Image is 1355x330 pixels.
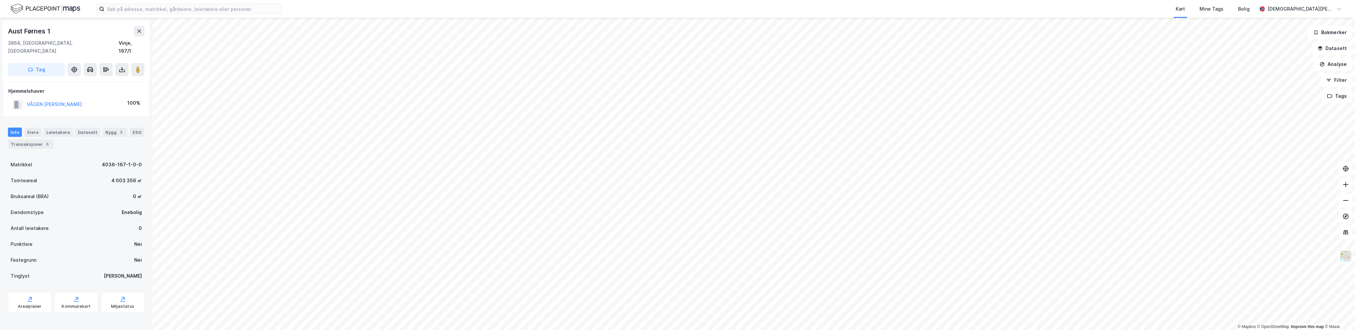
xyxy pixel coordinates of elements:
[1321,74,1352,87] button: Filter
[1238,324,1256,329] a: Mapbox
[118,129,125,136] div: 5
[8,87,144,95] div: Hjemmelshaver
[127,99,140,107] div: 100%
[62,304,90,309] div: Kommunekart
[1200,5,1223,13] div: Mine Tags
[8,139,53,149] div: Transaksjoner
[104,4,281,14] input: Søk på adresse, matrikkel, gårdeiere, leietakere eller personer
[1176,5,1185,13] div: Kart
[1257,324,1289,329] a: OpenStreetMap
[11,272,29,280] div: Tinglyst
[111,304,134,309] div: Miljøstatus
[103,128,127,137] div: Bygg
[8,128,22,137] div: Info
[102,161,142,169] div: 4036-167-1-0-0
[111,177,142,185] div: 4 003 356 ㎡
[11,161,32,169] div: Matrikkel
[8,26,51,36] div: Aust Førnes 1
[11,192,49,200] div: Bruksareal (BRA)
[122,208,142,216] div: Enebolig
[1339,250,1352,262] img: Z
[119,39,145,55] div: Vinje, 167/1
[75,128,100,137] div: Datasett
[8,63,65,76] button: Tag
[18,304,41,309] div: Arealplaner
[11,240,32,248] div: Punktleie
[11,177,37,185] div: Tomteareal
[11,256,36,264] div: Festegrunn
[1322,89,1352,103] button: Tags
[44,141,51,147] div: 5
[134,256,142,264] div: Nei
[1291,324,1324,329] a: Improve this map
[133,192,142,200] div: 0 ㎡
[1322,298,1355,330] iframe: Chat Widget
[139,224,142,232] div: 0
[104,272,142,280] div: [PERSON_NAME]
[11,3,80,15] img: logo.f888ab2527a4732fd821a326f86c7f29.svg
[1312,42,1352,55] button: Datasett
[44,128,73,137] div: Leietakere
[134,240,142,248] div: Nei
[1314,58,1352,71] button: Analyse
[8,39,119,55] div: 3864, [GEOGRAPHIC_DATA], [GEOGRAPHIC_DATA]
[130,128,144,137] div: ESG
[11,208,44,216] div: Eiendomstype
[25,128,41,137] div: Eiere
[1238,5,1250,13] div: Bolig
[1308,26,1352,39] button: Bokmerker
[1267,5,1334,13] div: [DEMOGRAPHIC_DATA][PERSON_NAME]
[11,224,49,232] div: Antall leietakere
